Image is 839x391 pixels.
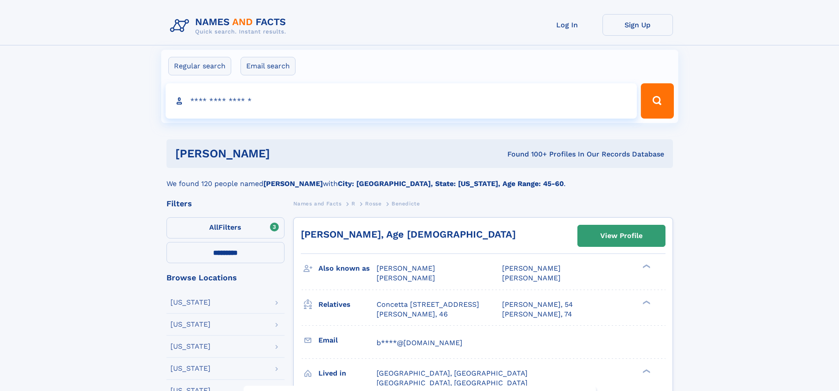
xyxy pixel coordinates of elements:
[338,179,564,188] b: City: [GEOGRAPHIC_DATA], State: [US_STATE], Age Range: 45-60
[351,201,355,207] span: R
[502,309,572,319] a: [PERSON_NAME], 74
[388,149,664,159] div: Found 100+ Profiles In Our Records Database
[502,300,573,309] a: [PERSON_NAME], 54
[166,83,637,119] input: search input
[640,368,651,374] div: ❯
[377,379,528,387] span: [GEOGRAPHIC_DATA], [GEOGRAPHIC_DATA]
[377,309,448,319] a: [PERSON_NAME], 46
[168,57,231,75] label: Regular search
[301,229,516,240] a: [PERSON_NAME], Age [DEMOGRAPHIC_DATA]
[209,223,218,231] span: All
[377,264,435,272] span: [PERSON_NAME]
[293,198,342,209] a: Names and Facts
[377,300,479,309] a: Concetta [STREET_ADDRESS]
[532,14,602,36] a: Log In
[365,198,381,209] a: Rosse
[318,261,377,276] h3: Also known as
[318,333,377,348] h3: Email
[166,168,673,189] div: We found 120 people named with .
[640,299,651,305] div: ❯
[641,83,673,119] button: Search Button
[166,14,293,38] img: Logo Names and Facts
[365,201,381,207] span: Rosse
[502,264,561,272] span: [PERSON_NAME]
[170,321,211,328] div: [US_STATE]
[377,274,435,282] span: [PERSON_NAME]
[600,226,643,246] div: View Profile
[602,14,673,36] a: Sign Up
[377,369,528,377] span: [GEOGRAPHIC_DATA], [GEOGRAPHIC_DATA]
[318,366,377,381] h3: Lived in
[351,198,355,209] a: R
[166,200,285,208] div: Filters
[166,274,285,282] div: Browse Locations
[392,201,420,207] span: Benedicte
[175,148,389,159] h1: [PERSON_NAME]
[578,225,665,246] a: View Profile
[502,274,561,282] span: [PERSON_NAME]
[240,57,296,75] label: Email search
[318,297,377,312] h3: Relatives
[170,343,211,350] div: [US_STATE]
[170,365,211,372] div: [US_STATE]
[170,299,211,306] div: [US_STATE]
[640,264,651,269] div: ❯
[166,217,285,238] label: Filters
[263,179,323,188] b: [PERSON_NAME]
